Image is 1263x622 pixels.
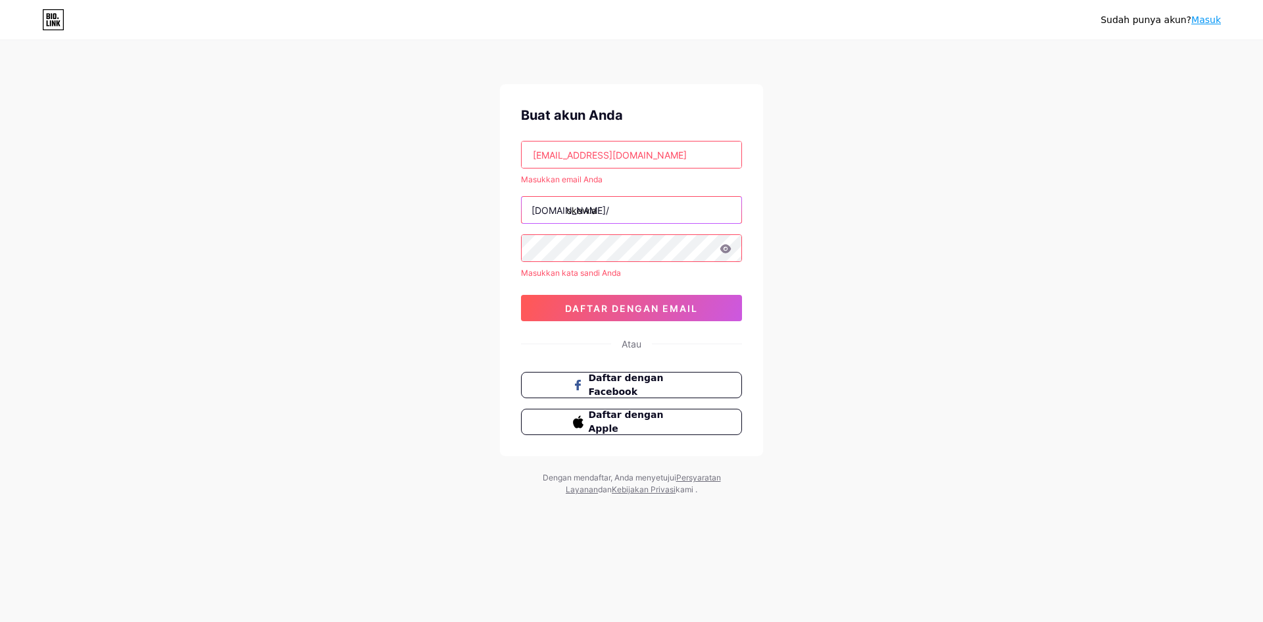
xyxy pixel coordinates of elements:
[532,205,609,216] font: [DOMAIN_NAME]/
[521,295,742,321] button: daftar dengan email
[521,174,603,184] font: Masukkan email Anda
[589,409,664,434] font: Daftar dengan Apple
[521,409,742,435] button: Daftar dengan Apple
[522,142,741,168] input: E-mail
[522,197,741,223] input: nama belakang
[622,338,641,350] font: Atau
[676,484,697,494] font: kami .
[521,372,742,398] button: Daftar dengan Facebook
[589,373,664,397] font: Daftar dengan Facebook
[612,484,676,494] a: Kebijakan Privasi
[565,303,698,314] font: daftar dengan email
[598,484,612,494] font: dan
[1101,14,1191,25] font: Sudah punya akun?
[543,473,676,482] font: Dengan mendaftar, Anda menyetujui
[1191,14,1221,25] a: Masuk
[521,107,623,123] font: Buat akun Anda
[521,268,621,278] font: Masukkan kata sandi Anda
